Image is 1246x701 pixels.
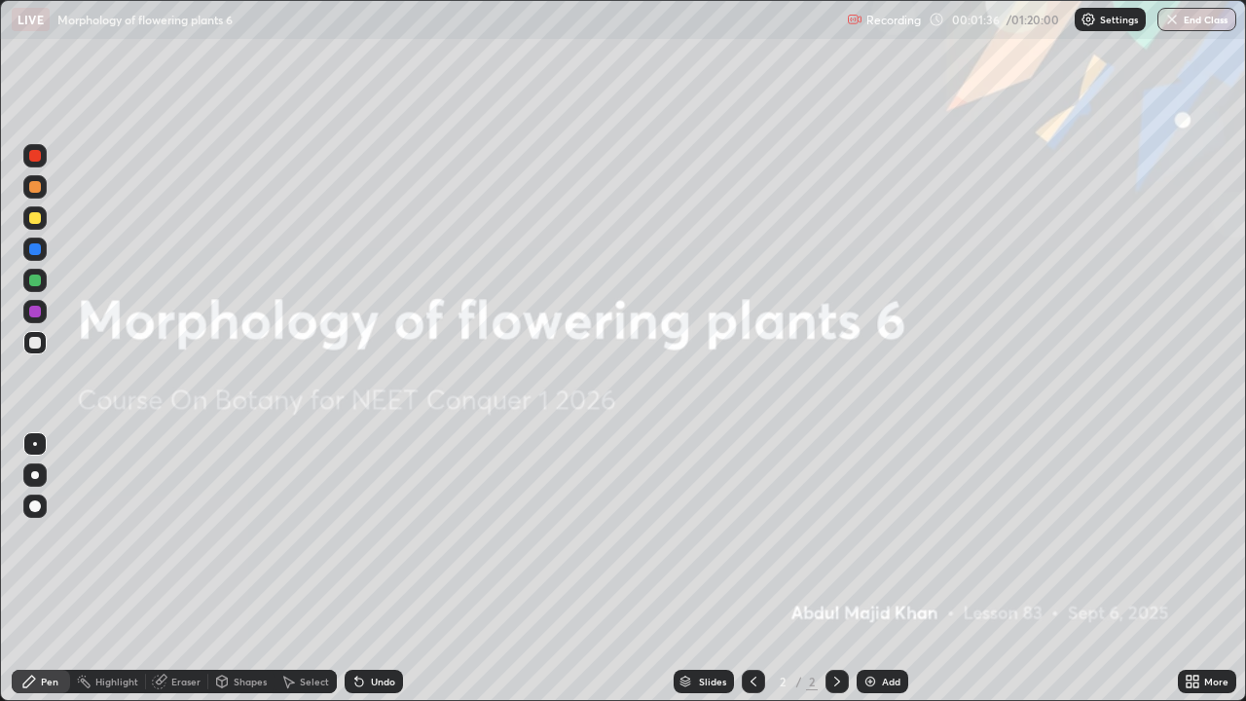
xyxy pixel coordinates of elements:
div: Pen [41,677,58,686]
div: Slides [699,677,726,686]
img: recording.375f2c34.svg [847,12,862,27]
p: LIVE [18,12,44,27]
div: Select [300,677,329,686]
p: Morphology of flowering plants 6 [57,12,233,27]
div: Undo [371,677,395,686]
div: Shapes [234,677,267,686]
div: Add [882,677,900,686]
img: end-class-cross [1164,12,1180,27]
div: / [796,676,802,687]
div: Eraser [171,677,201,686]
p: Recording [866,13,921,27]
img: add-slide-button [862,674,878,689]
div: 2 [806,673,818,690]
button: End Class [1157,8,1236,31]
div: Highlight [95,677,138,686]
div: 2 [773,676,792,687]
p: Settings [1100,15,1138,24]
img: class-settings-icons [1081,12,1096,27]
div: More [1204,677,1228,686]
